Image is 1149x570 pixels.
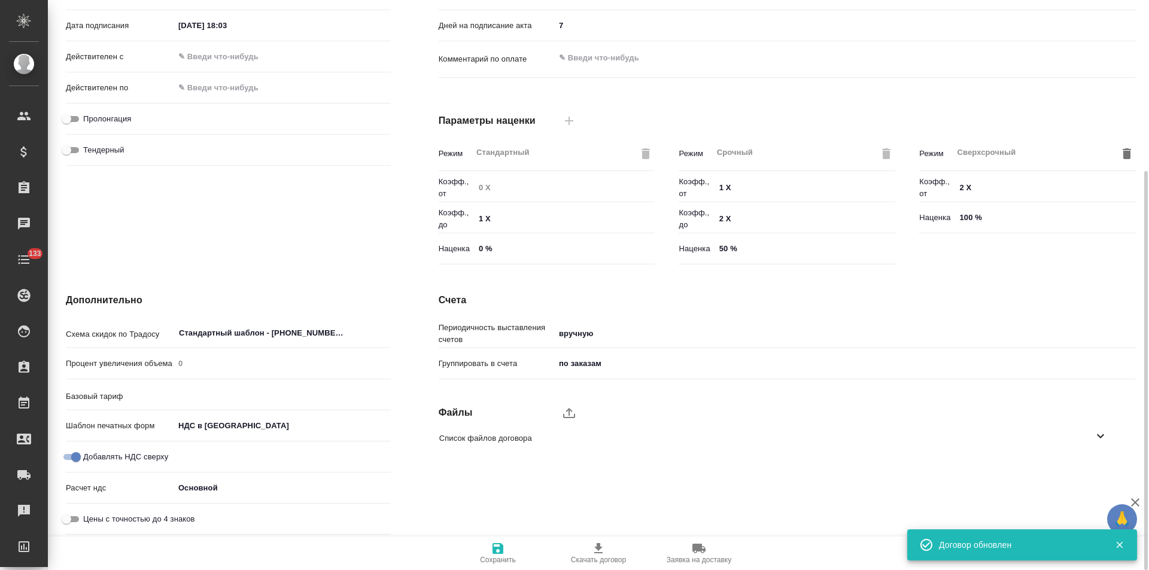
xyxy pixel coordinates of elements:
[174,48,279,65] input: ✎ Введи что-нибудь
[649,537,749,570] button: Заявка на доставку
[439,432,1093,444] span: Список файлов договора
[174,355,391,372] input: Пустое поле
[448,537,548,570] button: Сохранить
[439,207,475,231] p: Коэфф., до
[1107,539,1132,550] button: Закрыть
[66,328,174,340] p: Схема скидок по Традосу
[439,293,1136,307] h4: Счета
[679,207,715,231] p: Коэфф., до
[679,148,712,160] p: Режим
[439,322,555,346] p: Периодичность выставления счетов
[555,398,583,427] label: upload
[174,79,279,96] input: ✎ Введи что-нибудь
[1118,145,1136,163] button: Удалить режим
[174,478,391,498] div: Основной
[475,211,655,228] input: ✎ Введи что-нибудь
[174,416,391,436] div: НДС в [GEOGRAPHIC_DATA]
[66,482,174,494] p: Расчет ндс
[555,353,1136,374] div: по заказам
[667,556,731,564] span: Заявка на доставку
[679,243,715,255] p: Наценка
[174,17,279,34] input: ✎ Введи что-нибудь
[548,537,649,570] button: Скачать договор
[1112,507,1132,532] span: 🙏
[66,391,174,403] p: Базовый тариф
[83,451,168,463] span: Добавлять НДС сверху
[439,148,472,160] p: Режим
[439,53,555,65] p: Комментарий по оплате
[475,179,655,197] input: Пустое поле
[475,240,655,257] input: ✎ Введи что-нибудь
[3,245,45,275] a: 133
[715,211,895,228] input: ✎ Введи что-нибудь
[439,20,555,32] p: Дней на подписание акта
[919,212,955,224] p: Наценка
[66,358,174,370] p: Процент увеличения объема
[439,243,475,255] p: Наценка
[715,240,895,257] input: ✎ Введи что-нибудь
[955,209,1135,226] input: ✎ Введи что-нибудь
[22,248,48,260] span: 133
[555,324,1136,344] div: вручную
[66,20,174,32] p: Дата подписания
[66,51,174,63] p: Действителен с
[480,556,516,564] span: Сохранить
[679,176,715,200] p: Коэфф., от
[955,179,1135,197] input: ✎ Введи что-нибудь
[384,394,387,397] button: Open
[439,358,555,370] p: Группировать в счета
[939,539,1097,551] div: Договор обновлен
[555,17,1136,34] input: ✎ Введи что-нибудь
[384,332,387,334] button: Open
[439,114,555,128] h4: Параметры наценки
[715,179,895,197] input: ✎ Введи что-нибудь
[919,176,955,200] p: Коэфф., от
[439,406,555,420] h4: Файлы
[439,176,475,200] p: Коэфф., от
[430,424,1127,452] div: Список файлов договора
[83,113,131,125] span: Пролонгация
[66,420,174,432] p: Шаблон печатных форм
[83,513,195,525] span: Цены с точностью до 4 знаков
[919,148,952,160] p: Режим
[1107,504,1137,534] button: 🙏
[571,556,626,564] span: Скачать договор
[66,293,391,307] h4: Дополнительно
[66,82,174,94] p: Действителен по
[83,144,124,156] span: Тендерный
